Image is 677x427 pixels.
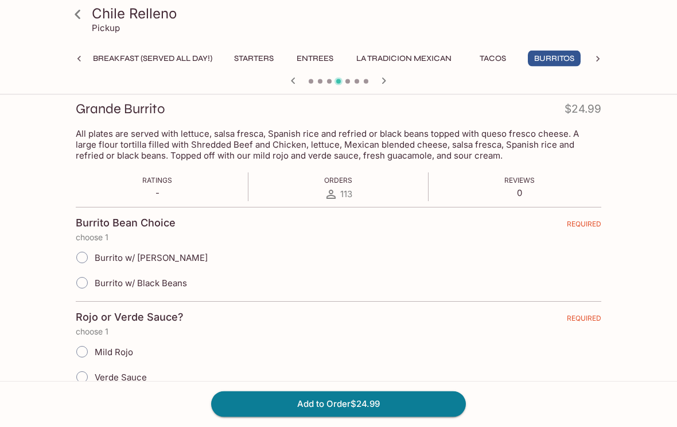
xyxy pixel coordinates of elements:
[76,311,184,324] h4: Rojo or Verde Sauce?
[95,278,187,289] span: Burrito w/ Black Beans
[289,51,341,67] button: Entrees
[92,5,605,22] h3: Chile Relleno
[76,233,601,243] p: choose 1
[95,372,147,383] span: Verde Sauce
[76,129,601,161] p: All plates are served with lettuce, salsa fresca, Spanish rice and refried or black beans topped ...
[211,391,466,417] button: Add to Order$24.99
[142,176,172,185] span: Ratings
[528,51,581,67] button: Burritos
[228,51,280,67] button: Starters
[76,101,165,118] h3: Grande Burrito
[565,101,601,123] h4: $24.99
[504,176,535,185] span: Reviews
[87,51,219,67] button: Breakfast (Served ALL DAY!)
[76,217,176,230] h4: Burrito Bean Choice
[95,347,133,358] span: Mild Rojo
[76,328,601,337] p: choose 1
[567,220,601,233] span: REQUIRED
[350,51,458,67] button: La Tradicion Mexican
[504,188,535,199] p: 0
[324,176,352,185] span: Orders
[340,189,352,200] span: 113
[467,51,519,67] button: Tacos
[92,22,120,33] p: Pickup
[142,188,172,199] p: -
[95,253,208,264] span: Burrito w/ [PERSON_NAME]
[567,314,601,328] span: REQUIRED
